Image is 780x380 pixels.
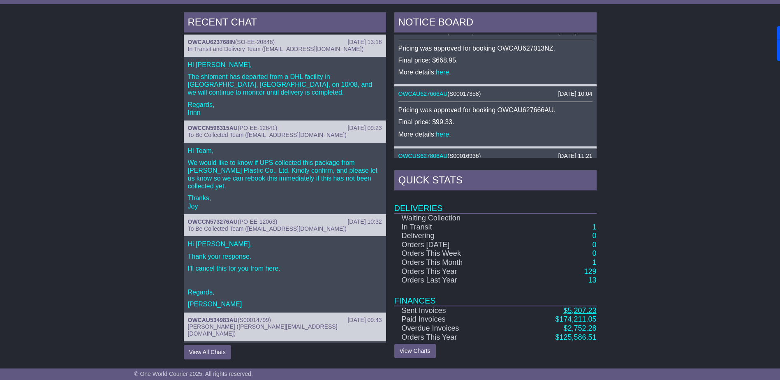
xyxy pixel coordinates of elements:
[188,125,238,131] a: OWCCN596315AU
[559,333,596,341] span: 125,586.51
[188,39,382,46] div: ( )
[240,317,269,323] span: S00014799
[394,324,513,333] td: Overdue Invoices
[394,170,597,192] div: Quick Stats
[394,276,513,285] td: Orders Last Year
[449,90,479,97] span: S00017358
[394,258,513,267] td: Orders This Month
[394,12,597,35] div: NOTICE BOARD
[188,218,238,225] a: OWCCN573276AU
[188,225,347,232] span: To Be Collected Team ([EMAIL_ADDRESS][DOMAIN_NAME])
[347,317,382,324] div: [DATE] 09:43
[559,315,596,323] span: 174,211.05
[588,276,596,284] a: 13
[449,153,479,159] span: S00016936
[592,249,596,257] a: 0
[188,317,382,324] div: ( )
[188,240,382,248] p: Hi [PERSON_NAME],
[555,315,596,323] a: $174,211.05
[188,132,347,138] span: To Be Collected Team ([EMAIL_ADDRESS][DOMAIN_NAME])
[347,39,382,46] div: [DATE] 13:18
[394,249,513,258] td: Orders This Week
[555,333,596,341] a: $125,586.51
[592,241,596,249] a: 0
[398,118,593,126] p: Final price: $99.33.
[394,344,436,358] a: View Charts
[398,153,593,160] div: ( )
[436,69,449,76] a: here
[188,194,382,210] p: Thanks, Joy
[563,324,596,332] a: $2,752.28
[188,61,382,69] p: Hi [PERSON_NAME],
[347,125,382,132] div: [DATE] 09:23
[394,306,513,315] td: Sent Invoices
[188,317,238,323] a: OWCAU534983AU
[188,264,382,272] p: I'll cancel this for you from here.
[398,153,448,159] a: OWCUS627806AU
[394,223,513,232] td: In Transit
[398,44,593,52] p: Pricing was approved for booking OWCAU627013NZ.
[394,267,513,276] td: Orders This Year
[398,56,593,64] p: Final price: $668.95.
[584,267,596,276] a: 129
[394,213,513,223] td: Waiting Collection
[188,159,382,190] p: We would like to know if UPS collected this package from [PERSON_NAME] Plastic Co., Ltd. Kindly c...
[188,101,382,116] p: Regards, Irinn
[398,68,593,76] p: More details: .
[188,288,382,296] p: Regards,
[188,39,235,45] a: OWCAU623768IN
[558,90,592,97] div: [DATE] 10:04
[394,285,597,306] td: Finances
[398,90,448,97] a: OWCAU627666AU
[567,324,596,332] span: 2,752.28
[394,192,597,213] td: Deliveries
[188,323,338,337] span: [PERSON_NAME] ([PERSON_NAME][EMAIL_ADDRESS][DOMAIN_NAME])
[592,223,596,231] a: 1
[398,106,593,114] p: Pricing was approved for booking OWCAU627666AU.
[394,315,513,324] td: Paid Invoices
[240,125,275,131] span: PO-EE-12641
[592,258,596,266] a: 1
[558,153,592,160] div: [DATE] 11:21
[394,241,513,250] td: Orders [DATE]
[188,46,364,52] span: In Transit and Delivery Team ([EMAIL_ADDRESS][DOMAIN_NAME])
[240,218,275,225] span: PO-EE-12063
[188,147,382,155] p: Hi Team,
[394,333,513,342] td: Orders This Year
[436,131,449,138] a: here
[394,232,513,241] td: Delivering
[398,90,593,97] div: ( )
[188,73,382,97] p: The shipment has departed from a DHL facility in [GEOGRAPHIC_DATA], [GEOGRAPHIC_DATA], on 10/08, ...
[184,345,231,359] button: View All Chats
[184,12,386,35] div: RECENT CHAT
[188,300,382,308] p: [PERSON_NAME]
[188,218,382,225] div: ( )
[567,306,596,315] span: 5,207.23
[592,232,596,240] a: 0
[563,306,596,315] a: $5,207.23
[188,253,382,260] p: Thank your response.
[134,371,253,377] span: © One World Courier 2025. All rights reserved.
[188,125,382,132] div: ( )
[237,39,273,45] span: SO-EE-20848
[398,130,593,138] p: More details: .
[347,218,382,225] div: [DATE] 10:32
